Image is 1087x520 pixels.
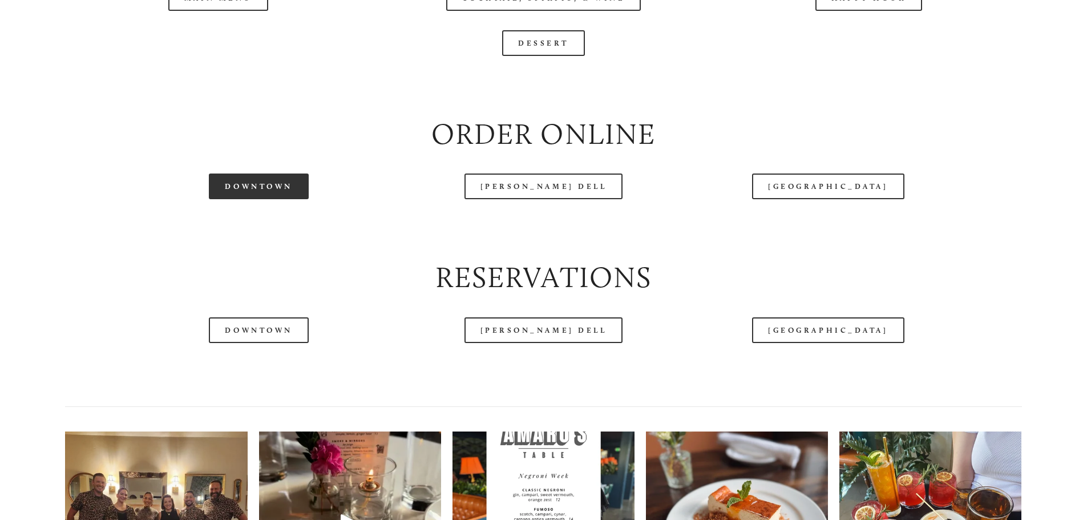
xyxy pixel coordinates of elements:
[752,317,904,343] a: [GEOGRAPHIC_DATA]
[464,174,623,199] a: [PERSON_NAME] Dell
[209,317,308,343] a: Downtown
[209,174,308,199] a: Downtown
[752,174,904,199] a: [GEOGRAPHIC_DATA]
[65,257,1021,298] h2: Reservations
[65,114,1021,155] h2: Order Online
[464,317,623,343] a: [PERSON_NAME] Dell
